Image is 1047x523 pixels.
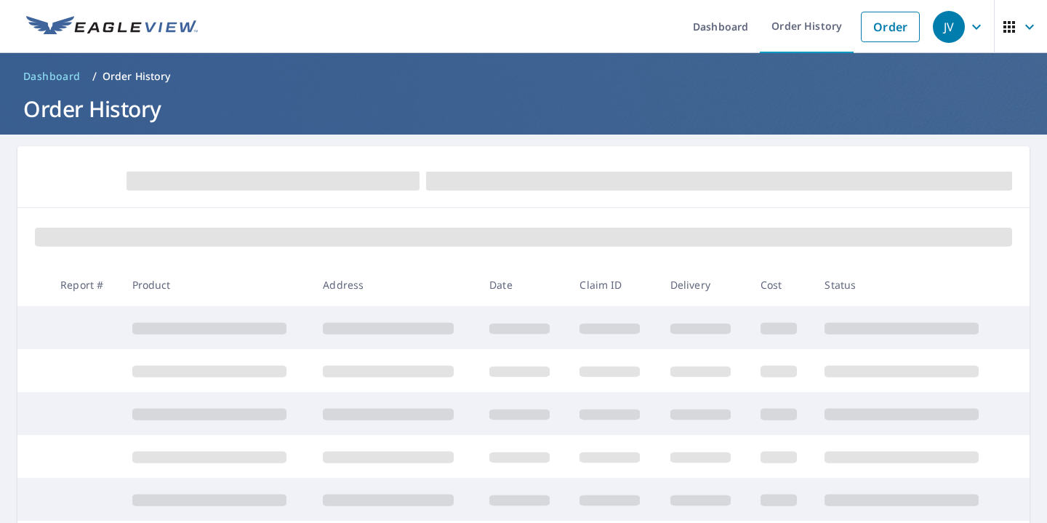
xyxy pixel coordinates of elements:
th: Cost [749,263,813,306]
th: Claim ID [568,263,658,306]
th: Report # [49,263,120,306]
th: Status [813,263,1004,306]
th: Address [311,263,478,306]
a: Dashboard [17,65,87,88]
nav: breadcrumb [17,65,1030,88]
img: EV Logo [26,16,198,38]
h1: Order History [17,94,1030,124]
div: JV [933,11,965,43]
li: / [92,68,97,85]
a: Order [861,12,920,42]
th: Product [121,263,312,306]
th: Delivery [659,263,749,306]
th: Date [478,263,568,306]
p: Order History [103,69,171,84]
span: Dashboard [23,69,81,84]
